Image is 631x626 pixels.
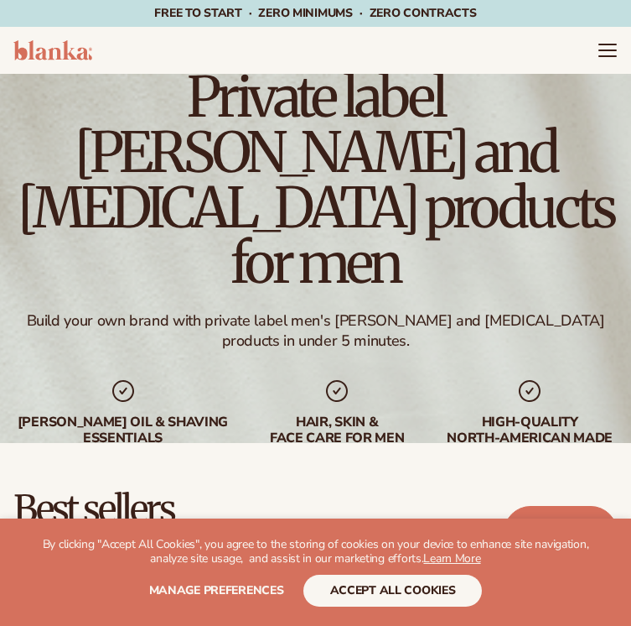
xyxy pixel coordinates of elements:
a: Learn More [423,550,480,566]
span: Free to start · ZERO minimums · ZERO contracts [154,5,476,21]
span: Manage preferences [149,582,284,598]
div: Build your own brand with private label men's [PERSON_NAME] and [MEDICAL_DATA] products in under ... [13,311,618,351]
div: hair, skin & face care for men [253,415,421,446]
h1: Private label [PERSON_NAME] and [MEDICAL_DATA] products for men [13,70,618,291]
img: logo [13,40,92,60]
p: By clicking "Accept All Cookies", you agree to the storing of cookies on your device to enhance s... [34,538,597,566]
div: High-quality North-american made [446,415,613,446]
h2: Best sellers [13,490,504,529]
a: Start free [504,506,618,560]
button: Manage preferences [149,575,284,607]
button: accept all cookies [303,575,483,607]
div: [PERSON_NAME] oil & shaving essentials [18,415,228,446]
summary: Menu [597,40,618,60]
